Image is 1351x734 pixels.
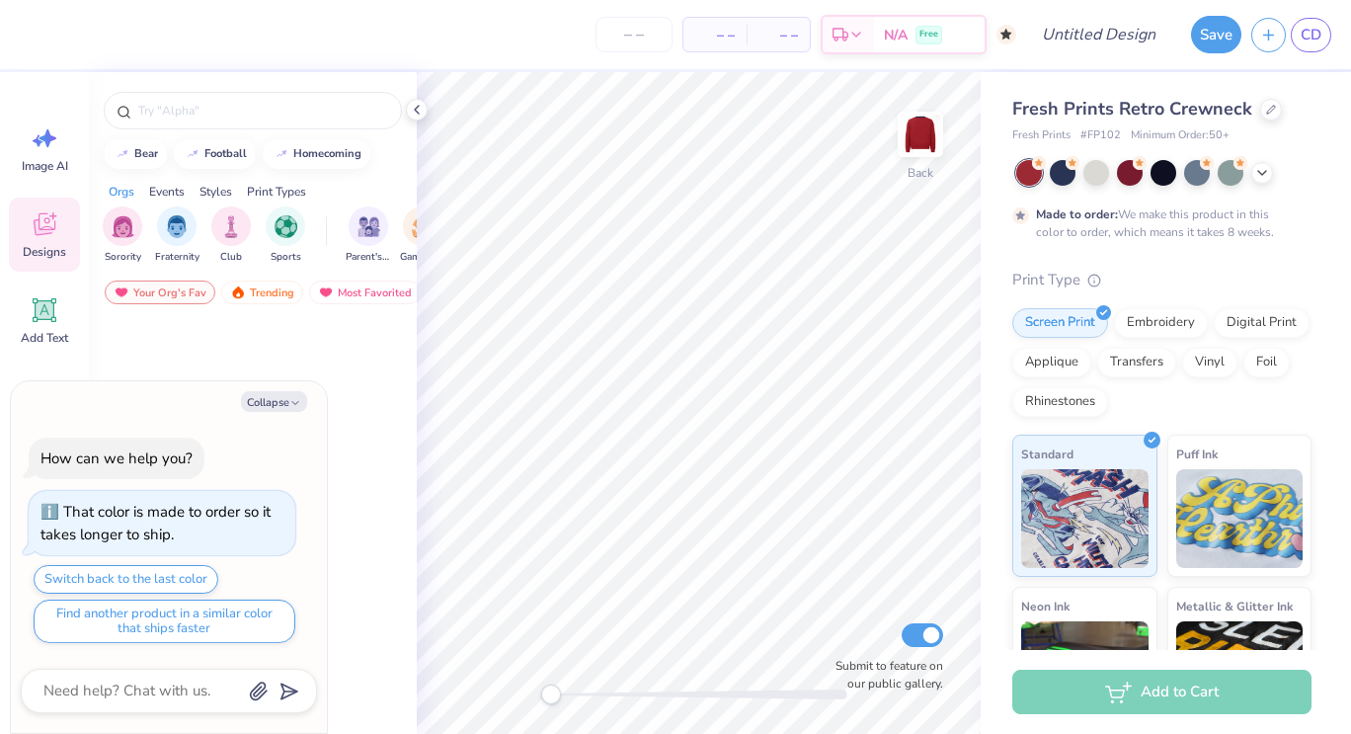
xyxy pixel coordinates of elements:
[358,215,380,238] img: Parent's Weekend Image
[1176,444,1218,464] span: Puff Ink
[1021,444,1073,464] span: Standard
[21,330,68,346] span: Add Text
[23,244,66,260] span: Designs
[220,250,242,265] span: Club
[1243,348,1290,377] div: Foil
[346,250,391,265] span: Parent's Weekend
[271,250,301,265] span: Sports
[541,685,561,704] div: Accessibility label
[919,28,938,41] span: Free
[293,148,361,159] div: homecoming
[220,215,242,238] img: Club Image
[266,206,305,265] div: filter for Sports
[1182,348,1237,377] div: Vinyl
[199,183,232,201] div: Styles
[105,281,215,304] div: Your Org's Fav
[1012,348,1091,377] div: Applique
[263,139,370,169] button: homecoming
[412,215,435,238] img: Game Day Image
[247,183,306,201] div: Print Types
[1012,269,1311,291] div: Print Type
[596,17,673,52] input: – –
[1021,469,1149,568] img: Standard
[1176,621,1304,720] img: Metallic & Glitter Ink
[1026,15,1171,54] input: Untitled Design
[908,164,933,182] div: Back
[884,25,908,45] span: N/A
[1291,18,1331,52] a: CD
[1191,16,1241,53] button: Save
[103,206,142,265] button: filter button
[1021,596,1070,616] span: Neon Ink
[1080,127,1121,144] span: # FP102
[1301,24,1321,46] span: CD
[155,250,199,265] span: Fraternity
[346,206,391,265] button: filter button
[1021,621,1149,720] img: Neon Ink
[40,449,193,468] div: How can we help you?
[1214,308,1310,338] div: Digital Print
[112,215,134,238] img: Sorority Image
[1114,308,1208,338] div: Embroidery
[1036,205,1279,241] div: We make this product in this color to order, which means it takes 8 weeks.
[185,148,200,160] img: trend_line.gif
[105,250,141,265] span: Sorority
[22,158,68,174] span: Image AI
[149,183,185,201] div: Events
[274,148,289,160] img: trend_line.gif
[1036,206,1118,222] strong: Made to order:
[241,391,307,412] button: Collapse
[104,139,167,169] button: bear
[40,502,271,544] div: That color is made to order so it takes longer to ship.
[400,206,445,265] div: filter for Game Day
[230,285,246,299] img: trending.gif
[901,115,940,154] img: Back
[400,250,445,265] span: Game Day
[136,101,389,121] input: Try "Alpha"
[1012,387,1108,417] div: Rhinestones
[155,206,199,265] div: filter for Fraternity
[134,148,158,159] div: bear
[346,206,391,265] div: filter for Parent's Weekend
[174,139,256,169] button: football
[34,565,218,594] button: Switch back to the last color
[400,206,445,265] button: filter button
[266,206,305,265] button: filter button
[825,657,943,693] label: Submit to feature on our public gallery.
[1012,97,1252,121] span: Fresh Prints Retro Crewneck
[309,281,421,304] div: Most Favorited
[1097,348,1176,377] div: Transfers
[1176,469,1304,568] img: Puff Ink
[1012,308,1108,338] div: Screen Print
[695,25,735,45] span: – –
[1012,127,1071,144] span: Fresh Prints
[758,25,798,45] span: – –
[318,285,334,299] img: most_fav.gif
[166,215,188,238] img: Fraternity Image
[109,183,134,201] div: Orgs
[103,206,142,265] div: filter for Sorority
[114,285,129,299] img: most_fav.gif
[204,148,247,159] div: football
[211,206,251,265] div: filter for Club
[1131,127,1230,144] span: Minimum Order: 50 +
[115,148,130,160] img: trend_line.gif
[275,215,297,238] img: Sports Image
[1176,596,1293,616] span: Metallic & Glitter Ink
[221,281,303,304] div: Trending
[34,600,295,643] button: Find another product in a similar color that ships faster
[211,206,251,265] button: filter button
[155,206,199,265] button: filter button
